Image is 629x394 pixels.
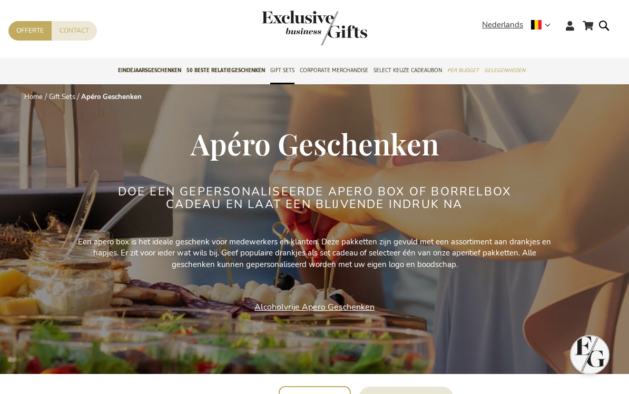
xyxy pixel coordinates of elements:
a: store logo [262,11,314,45]
span: 50 beste relatiegeschenken [186,65,265,76]
a: Alcoholvrije Apero Geschenken [254,301,375,313]
a: Gift Sets [49,92,75,102]
strong: Apéro Geschenken [81,92,142,102]
img: Exclusive Business gifts logo [262,11,367,45]
p: Een apero box is het ideale geschenk voor medewerkers en klanten. Deze pakketten zijn gevuld met ... [77,237,552,270]
span: Nederlands [482,19,523,31]
span: Select Keuze Cadeaubon [374,65,442,76]
a: Home [24,92,43,102]
span: Corporate Merchandise [300,65,368,76]
div: Nederlands [482,19,557,31]
a: Offerte [8,21,52,41]
a: Contact [52,21,97,41]
h2: Doe een gepersonaliseerde apero box of borrelbox cadeau en laat een blijvende indruk na [117,185,512,211]
span: Per Budget [447,65,479,76]
span: Eindejaarsgeschenken [118,65,181,76]
span: Gift Sets [270,65,294,76]
span: Gelegenheden [484,65,525,76]
span: Apéro Geschenken [191,124,439,163]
